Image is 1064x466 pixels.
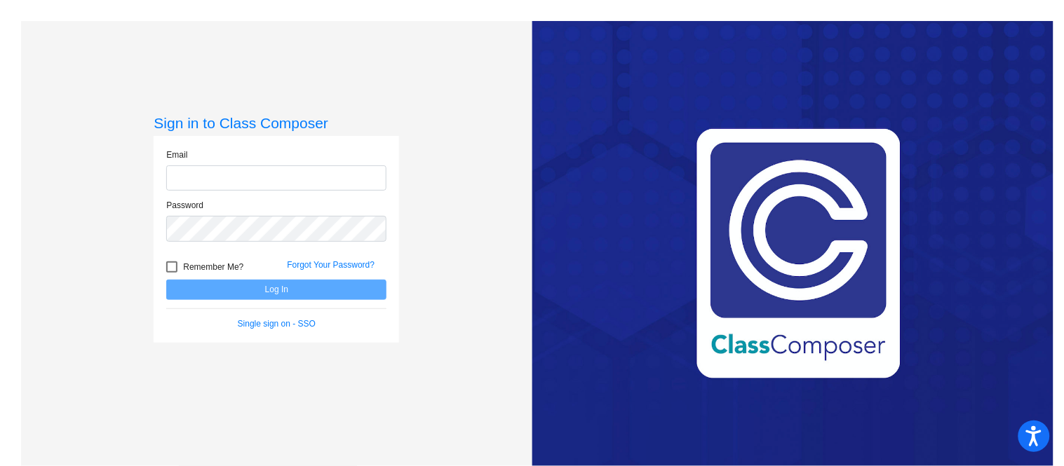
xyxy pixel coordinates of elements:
label: Email [166,149,187,161]
span: Remember Me? [183,259,243,275]
a: Forgot Your Password? [287,260,375,270]
label: Password [166,199,203,212]
button: Log In [166,280,386,300]
a: Single sign on - SSO [238,319,316,329]
h3: Sign in to Class Composer [154,114,399,132]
